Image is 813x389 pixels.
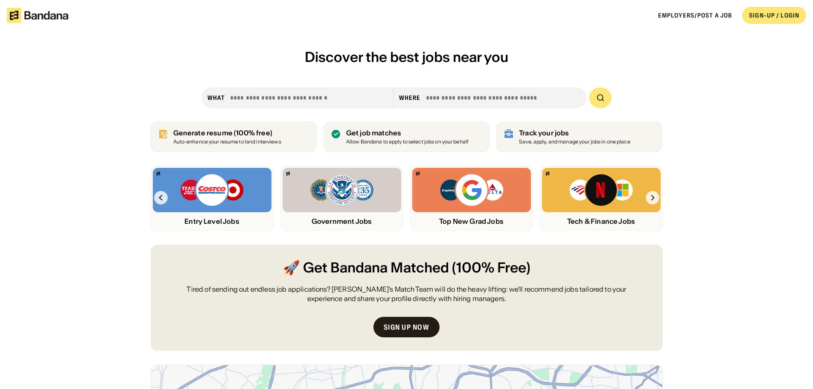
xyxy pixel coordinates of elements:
[542,217,661,225] div: Tech & Finance Jobs
[373,317,440,337] a: Sign up now
[439,173,504,207] img: Capital One, Google, Delta logos
[171,284,642,304] div: Tired of sending out endless job applications? [PERSON_NAME]’s Match Team will do the heavy lifti...
[173,129,281,137] div: Generate resume
[410,166,533,231] a: Bandana logoCapital One, Google, Delta logosTop New Grad Jobs
[519,129,630,137] div: Track your jobs
[346,139,469,145] div: Allow Bandana to apply to select jobs on your behalf
[346,129,469,137] div: Get job matches
[519,139,630,145] div: Save, apply, and manage your jobs in one place
[154,191,168,205] img: Left Arrow
[416,172,420,175] img: Bandana logo
[546,172,549,175] img: Bandana logo
[399,94,421,102] div: Where
[283,258,449,278] span: 🚀 Get Bandana Matched
[280,166,403,231] a: Bandana logoFBI, DHS, MWRD logosGovernment Jobs
[173,139,281,145] div: Auto-enhance your resume to land interviews
[180,173,245,207] img: Trader Joe’s, Costco, Target logos
[658,12,732,19] a: Employers/Post a job
[569,173,633,207] img: Bank of America, Netflix, Microsoft logos
[309,173,374,207] img: FBI, DHS, MWRD logos
[540,166,663,231] a: Bandana logoBank of America, Netflix, Microsoft logosTech & Finance Jobs
[151,166,274,231] a: Bandana logoTrader Joe’s, Costco, Target logosEntry Level Jobs
[646,191,659,205] img: Right Arrow
[153,217,271,225] div: Entry Level Jobs
[749,12,799,19] div: SIGN-UP / LOGIN
[234,129,272,137] span: (100% free)
[7,8,68,23] img: Bandana logotype
[496,122,662,152] a: Track your jobs Save, apply, and manage your jobs in one place
[305,48,508,66] span: Discover the best jobs near you
[384,324,429,331] div: Sign up now
[157,172,160,175] img: Bandana logo
[283,217,401,225] div: Government Jobs
[452,258,530,278] span: (100% Free)
[323,122,490,152] a: Get job matches Allow Bandana to apply to select jobs on your behalf
[412,217,531,225] div: Top New Grad Jobs
[286,172,290,175] img: Bandana logo
[151,122,317,152] a: Generate resume (100% free)Auto-enhance your resume to land interviews
[207,94,225,102] div: what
